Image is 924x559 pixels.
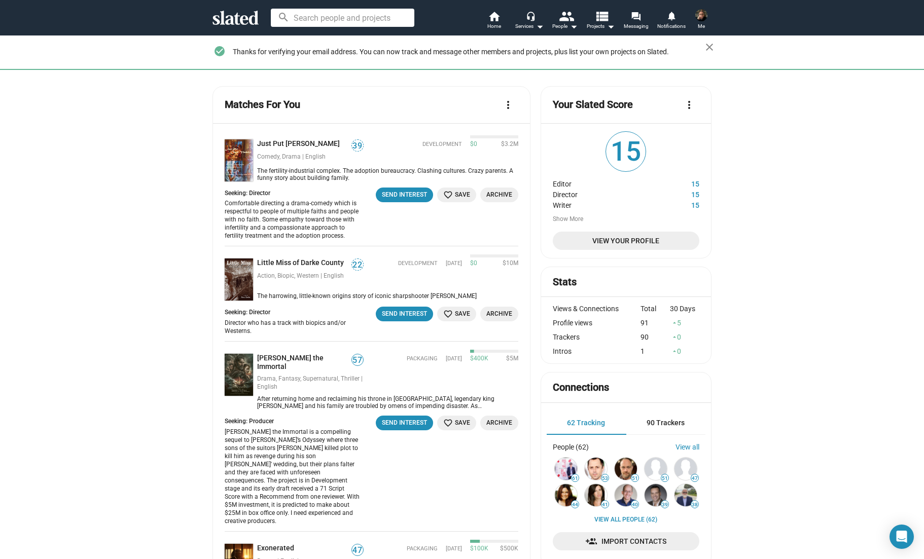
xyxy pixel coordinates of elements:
[225,309,366,317] div: Seeking: Director
[671,319,678,326] mat-icon: arrow_drop_up
[691,475,698,481] span: 47
[661,188,699,199] dd: 15
[583,10,618,32] button: Projects
[641,305,670,313] div: Total
[585,458,607,480] img: Giovanni Ribisi
[553,532,699,550] a: Import Contacts
[233,45,705,59] div: Thanks for verifying your email address. You can now track and message other members and projects...
[585,484,607,506] img: Rena Ronson
[225,258,253,301] a: Little Miss of Darke County
[225,319,360,335] div: Director who has a track with biopics and/or Westerns.
[670,333,699,341] div: 0
[618,10,654,32] a: Messaging
[615,484,637,506] img: Tom Vaughan
[553,232,699,250] a: View Your Profile
[641,333,670,341] div: 90
[225,418,366,426] div: Seeking: Producer
[225,354,253,409] a: Odysseus the Immortal
[502,99,514,111] mat-icon: more_vert
[555,484,577,506] img: Valerie McCaffrey
[499,259,518,268] span: $10M
[480,188,518,202] button: Archive
[257,544,298,553] a: Exonerated
[398,260,438,268] span: Development
[695,9,707,21] img: WAYNE SLATEN
[225,354,253,396] img: Odysseus the Immortal
[446,260,462,268] time: [DATE]
[670,305,699,313] div: 30 Days
[257,272,364,280] div: Action, Biopic, Western | English
[606,132,646,171] span: 15
[352,355,363,365] span: 57
[225,190,366,198] div: Seeking: Director
[587,20,615,32] span: Projects
[645,484,667,506] img: Daniel Bort
[666,11,676,20] mat-icon: notifications
[691,502,698,508] span: 38
[641,347,670,355] div: 1
[624,20,649,32] span: Messaging
[253,395,518,409] div: After returning home and reclaiming his throne in Ithaca, legendary king Odysseus and his family ...
[352,545,363,555] span: 47
[689,7,714,33] button: WAYNE SLATENMe
[407,355,438,363] span: Packaging
[225,428,360,525] div: [PERSON_NAME] the Immortal is a compelling sequel to [PERSON_NAME]’s Odyssey where three sons of ...
[214,45,226,57] mat-icon: check_circle
[257,354,351,371] a: [PERSON_NAME] the Immortal
[437,416,476,430] button: Save
[572,475,579,481] span: 61
[676,443,699,451] a: View all
[486,190,512,200] span: Archive
[683,99,695,111] mat-icon: more_vert
[225,139,253,181] img: Just Put Chuck Vindaloo
[480,416,518,430] button: Archive
[486,309,512,319] span: Archive
[553,305,641,313] div: Views & Connections
[555,458,577,480] img: Luke Taylor
[437,188,476,202] button: Save
[631,11,641,21] mat-icon: forum
[641,319,670,327] div: 91
[253,167,518,181] div: The fertility-industrial complex. The adoption bureaucracy. Clashing cultures. Crazy parents. A f...
[480,307,518,321] button: Archive
[553,215,583,223] button: Show More
[376,416,433,430] button: Send Interest
[488,10,500,22] mat-icon: home
[470,259,477,268] span: $0
[225,98,300,111] mat-card-title: Matches For You
[561,232,691,250] span: View Your Profile
[443,418,453,428] mat-icon: favorite_border
[661,199,699,209] dd: 15
[376,188,433,202] button: Send Interest
[890,525,914,549] div: Open Intercom Messenger
[670,319,699,327] div: 5
[553,333,641,341] div: Trackers
[553,98,633,111] mat-card-title: Your Slated Score
[526,11,535,20] mat-icon: headset_mic
[382,418,427,428] div: Send Interest
[553,381,609,394] mat-card-title: Connections
[547,10,583,32] button: People
[253,292,518,301] div: The harrowing, little-known origins story of iconic sharpshooter Annie Oakley
[594,9,609,23] mat-icon: view_list
[553,188,661,199] dt: Director
[661,475,668,481] span: 51
[376,307,433,321] button: Send Interest
[470,140,477,148] span: $0
[553,275,577,289] mat-card-title: Stats
[674,458,697,480] img: Adam Donaghey
[497,140,518,148] span: $3.2M
[271,9,414,27] input: Search people and projects
[567,20,580,32] mat-icon: arrow_drop_down
[553,347,641,355] div: Intros
[553,199,661,209] dt: Writer
[225,199,360,240] div: Comfortable directing a drama-comedy which is respectful to people of multiple faiths and people ...
[502,355,518,363] span: $5M
[257,375,364,391] div: Drama, Fantasy, Supernatural, Thriller | English
[657,20,686,32] span: Notifications
[670,347,699,355] div: 0
[601,502,609,508] span: 41
[645,458,667,480] img: Mynette Louie
[671,348,678,355] mat-icon: arrow_drop_up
